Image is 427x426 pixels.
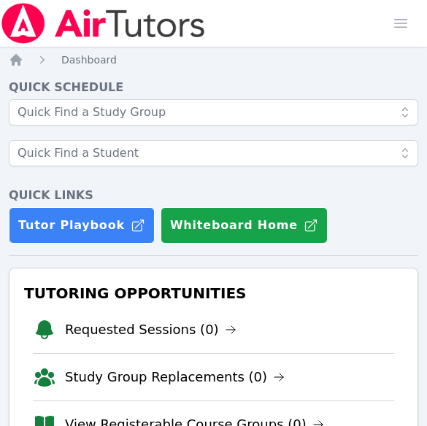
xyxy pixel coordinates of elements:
h4: Quick Links [9,187,418,204]
a: Requested Sessions (0) [65,319,236,340]
a: Study Group Replacements (0) [65,367,285,387]
a: Dashboard [61,53,117,67]
button: Whiteboard Home [161,207,328,244]
h3: Tutoring Opportunities [21,280,406,306]
nav: Breadcrumb [9,53,418,67]
h4: Quick Schedule [9,79,418,96]
input: Quick Find a Study Group [9,99,418,125]
a: Tutor Playbook [9,207,155,244]
input: Quick Find a Student [9,140,418,166]
span: Dashboard [61,54,117,66]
